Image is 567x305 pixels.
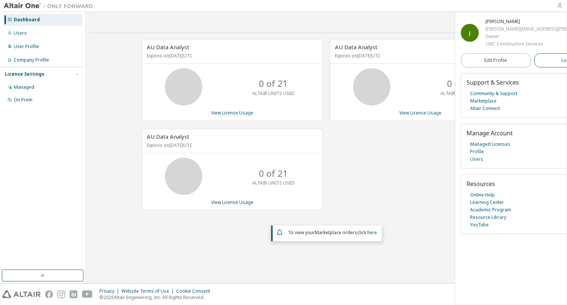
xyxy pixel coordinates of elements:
[470,191,495,199] a: Online Help
[335,43,377,51] span: AU Data Analyst
[2,290,41,298] img: altair_logo.svg
[176,288,215,294] div: Cookie Consent
[470,199,504,206] a: Learning Center
[469,30,471,36] span: J
[4,2,97,10] img: Altair One
[147,133,189,140] span: AU Data Analyst
[470,105,500,112] a: Altair Connect
[288,229,377,236] span: To view your click
[470,141,510,148] a: Managed Licenses
[45,290,53,298] img: facebook.svg
[466,129,513,137] span: Manage Account
[470,155,483,163] a: Users
[14,17,40,23] div: Dashboard
[147,43,189,51] span: AU Data Analyst
[147,53,316,59] p: Expires on [DATE] UTC
[99,288,121,294] div: Privacy
[82,290,93,298] img: youtube.svg
[315,229,358,236] em: Marketplace orders
[470,148,484,155] a: Profile
[5,71,44,77] div: License Settings
[470,214,506,221] a: Resource Library
[147,142,316,148] p: Expires on [DATE] UTC
[335,53,504,59] p: Expires on [DATE] UTC
[447,77,476,90] p: 0 of 42
[466,180,495,188] span: Resources
[440,90,483,97] p: ALTAIR UNITS USED
[259,77,288,90] p: 0 of 21
[470,206,511,214] a: Academic Program
[14,97,32,103] div: On Prem
[485,57,507,63] span: Edit Profile
[259,167,288,180] p: 0 of 21
[14,30,27,36] div: Users
[252,180,295,186] p: ALTAIR UNITS USED
[121,288,176,294] div: Website Terms of Use
[57,290,65,298] img: instagram.svg
[211,199,253,205] a: View License Usage
[70,290,77,298] img: linkedin.svg
[14,84,34,90] div: Managed
[211,110,253,116] a: View License Usage
[99,294,215,301] p: © 2025 Altair Engineering, Inc. All Rights Reserved.
[470,97,497,105] a: Marketplace
[466,78,519,87] span: Support & Services
[14,44,39,50] div: User Profile
[470,90,517,97] a: Community & Support
[461,53,531,67] a: Edit Profile
[470,221,489,229] a: YouTube
[368,229,377,236] a: here
[252,90,295,97] p: ALTAIR UNITS USED
[399,110,441,116] a: View License Usage
[14,57,49,63] div: Company Profile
